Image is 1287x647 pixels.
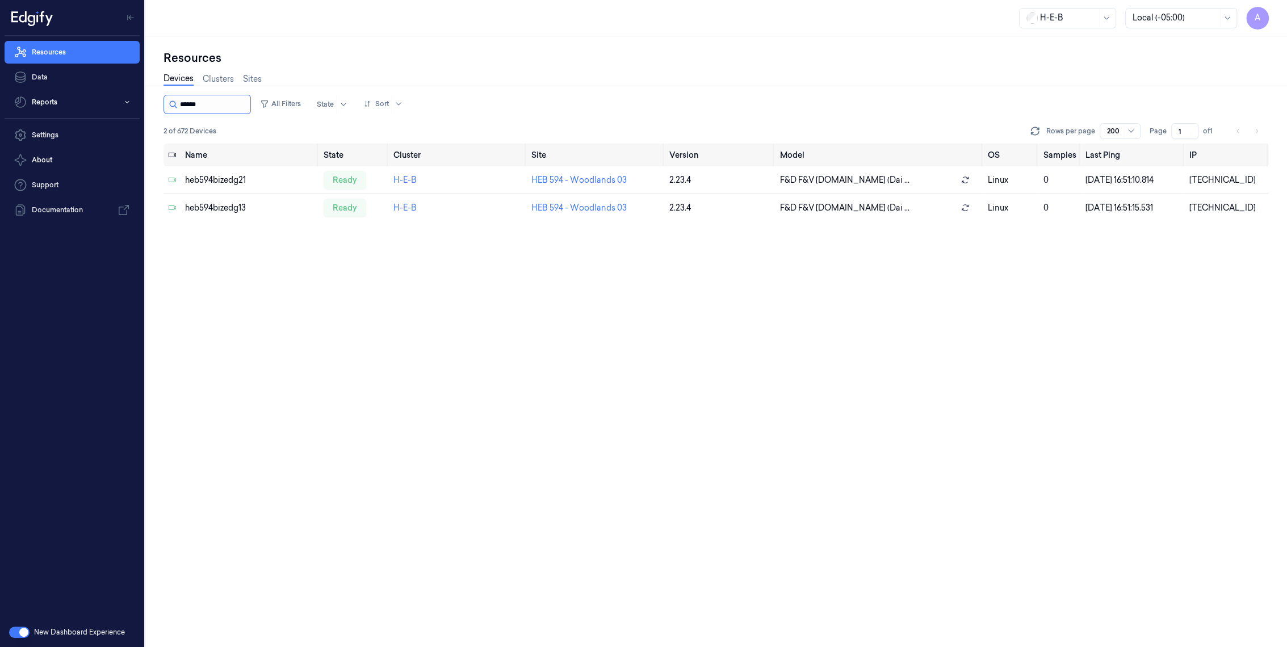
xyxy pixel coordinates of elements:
th: Last Ping [1081,144,1185,166]
a: Clusters [203,73,234,85]
p: linux [988,202,1034,214]
div: [DATE] 16:51:10.814 [1085,174,1180,186]
th: Version [665,144,775,166]
a: H-E-B [393,203,417,213]
div: Resources [164,50,1269,66]
span: 2 of 672 Devices [164,126,216,136]
a: Settings [5,124,140,146]
div: heb594bizedg21 [185,174,315,186]
button: Toggle Navigation [121,9,140,27]
div: [DATE] 16:51:15.531 [1085,202,1180,214]
a: Resources [5,41,140,64]
th: Cluster [389,144,526,166]
div: 0 [1043,174,1076,186]
div: 2.23.4 [669,174,770,186]
th: OS [983,144,1039,166]
a: Data [5,66,140,89]
a: Support [5,174,140,196]
p: linux [988,174,1034,186]
button: About [5,149,140,171]
div: 0 [1043,202,1076,214]
p: Rows per page [1046,126,1095,136]
nav: pagination [1230,123,1264,139]
th: Name [181,144,319,166]
button: All Filters [255,95,305,113]
th: Model [775,144,983,166]
div: heb594bizedg13 [185,202,315,214]
button: A [1246,7,1269,30]
th: State [319,144,389,166]
span: F&D F&V [DOMAIN_NAME] (Dai ... [779,174,909,186]
th: IP [1185,144,1269,166]
div: ready [324,171,366,189]
a: Sites [243,73,262,85]
div: [TECHNICAL_ID] [1189,174,1264,186]
a: HEB 594 - Woodlands 03 [531,203,627,213]
div: 2.23.4 [669,202,770,214]
a: H-E-B [393,175,417,185]
span: of 1 [1203,126,1221,136]
a: HEB 594 - Woodlands 03 [531,175,627,185]
a: Documentation [5,199,140,221]
a: Devices [164,73,194,86]
button: Reports [5,91,140,114]
div: [TECHNICAL_ID] [1189,202,1264,214]
div: ready [324,199,366,217]
th: Samples [1038,144,1080,166]
span: F&D F&V [DOMAIN_NAME] (Dai ... [779,202,909,214]
th: Site [527,144,665,166]
span: Page [1150,126,1167,136]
